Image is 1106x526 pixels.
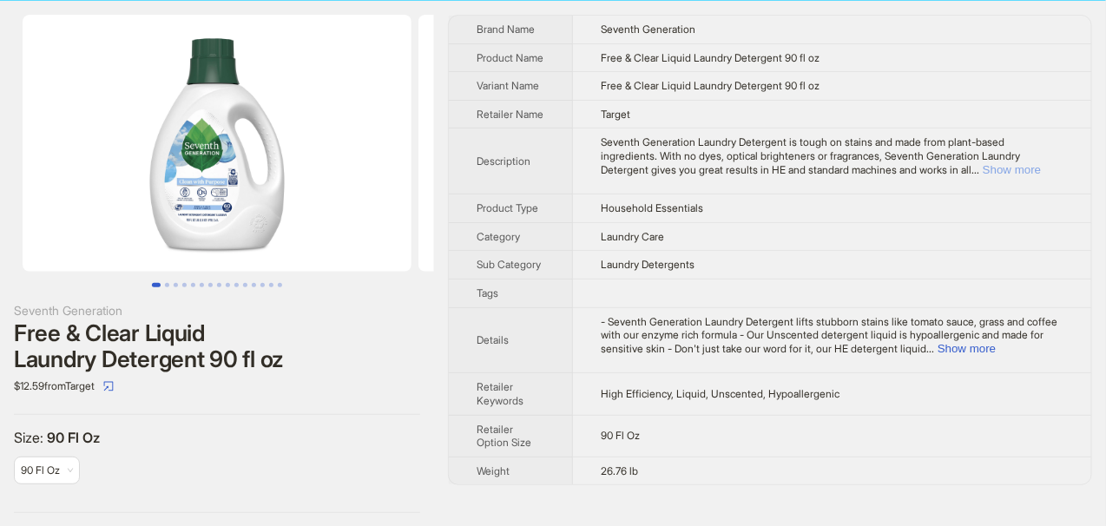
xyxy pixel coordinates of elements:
span: 90 Fl Oz [21,464,60,477]
button: Go to slide 5 [191,283,195,287]
button: Go to slide 6 [200,283,204,287]
span: 26.76 lb [601,464,638,477]
button: Go to slide 2 [165,283,169,287]
span: Product Name [477,51,543,64]
span: Laundry Care [601,230,664,243]
span: Retailer Keywords [477,380,523,407]
span: Seventh Generation [601,23,695,36]
span: Sub Category [477,258,541,271]
span: High Efficiency, Liquid, Unscented, Hypoallergenic [601,387,839,400]
span: Retailer Option Size [477,423,531,450]
span: Target [601,108,630,121]
div: Free & Clear Liquid Laundry Detergent 90 fl oz [14,320,420,372]
span: - Seventh Generation Laundry Detergent lifts stubborn stains like tomato sauce, grass and coffee ... [601,315,1057,355]
span: Household Essentials [601,201,703,214]
button: Go to slide 8 [217,283,221,287]
button: Go to slide 1 [152,283,161,287]
img: Free & Clear Liquid Laundry Detergent 90 fl oz Free & Clear Liquid Laundry Detergent 90 fl oz ima... [418,15,807,272]
button: Go to slide 4 [182,283,187,287]
button: Go to slide 14 [269,283,273,287]
span: Weight [477,464,510,477]
span: ... [926,342,934,355]
span: ... [971,163,979,176]
button: Go to slide 9 [226,283,230,287]
span: Free & Clear Liquid Laundry Detergent 90 fl oz [601,79,820,92]
div: Seventh Generation [14,301,420,320]
span: Details [477,333,509,346]
img: Free & Clear Liquid Laundry Detergent 90 fl oz Free & Clear Liquid Laundry Detergent 90 fl oz ima... [23,15,411,272]
span: 90 Fl Oz [601,429,640,442]
div: Seventh Generation Laundry Detergent is tough on stains and made from plant-based ingredients. Wi... [601,135,1063,176]
button: Go to slide 3 [174,283,178,287]
span: Brand Name [477,23,535,36]
span: 90 Fl Oz [47,429,100,446]
span: Seventh Generation Laundry Detergent is tough on stains and made from plant-based ingredients. Wi... [601,135,1020,175]
span: available [21,457,73,483]
button: Go to slide 13 [260,283,265,287]
button: Go to slide 12 [252,283,256,287]
span: Free & Clear Liquid Laundry Detergent 90 fl oz [601,51,820,64]
span: Retailer Name [477,108,543,121]
div: - Seventh Generation Laundry Detergent lifts stubborn stains like tomato sauce, grass and coffee ... [601,315,1063,356]
span: Category [477,230,520,243]
span: Tags [477,286,498,299]
button: Go to slide 15 [278,283,282,287]
span: select [103,381,114,391]
span: Laundry Detergents [601,258,695,271]
button: Expand [938,342,996,355]
span: Product Type [477,201,538,214]
button: Go to slide 10 [234,283,239,287]
div: $12.59 from Target [14,372,420,400]
span: Size : [14,429,47,446]
span: Variant Name [477,79,539,92]
span: Description [477,155,530,168]
button: Expand [983,163,1041,176]
button: Go to slide 11 [243,283,247,287]
button: Go to slide 7 [208,283,213,287]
